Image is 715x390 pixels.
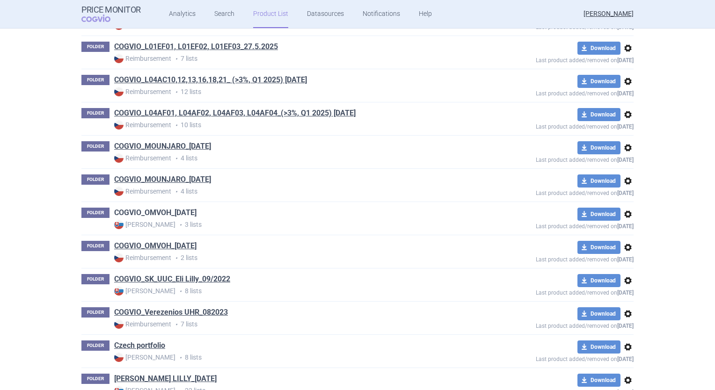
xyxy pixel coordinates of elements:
[114,353,175,362] strong: [PERSON_NAME]
[81,208,109,218] p: FOLDER
[577,174,620,188] button: Download
[171,154,181,163] i: •
[468,188,634,196] p: Last product added/removed on
[617,123,634,130] strong: [DATE]
[468,154,634,163] p: Last product added/removed on
[81,5,141,14] strong: Price Monitor
[114,220,175,229] strong: [PERSON_NAME]
[81,5,141,23] a: Price MonitorCOGVIO
[81,241,109,251] p: FOLDER
[114,87,171,96] strong: Reimbursement
[114,42,278,52] a: COGVIO_L01EF01, L01EF02, L01EF03_27.5.2025
[114,274,230,286] h1: COGVIO_SK_UUC_Eli Lilly_09/2022
[114,319,124,329] img: CZ
[171,253,181,263] i: •
[81,42,109,52] p: FOLDER
[114,319,171,329] strong: Reimbursement
[114,208,197,218] a: COGVIO_OMVOH_[DATE]
[114,141,211,153] h1: COGVIO_MOUNJARO_29.5.2025
[114,141,211,152] a: COGVIO_MOUNJARO_[DATE]
[171,87,181,97] i: •
[114,353,468,362] p: 8 lists
[468,221,634,230] p: Last product added/removed on
[114,153,171,163] strong: Reimbursement
[114,153,468,163] p: 4 lists
[171,54,181,64] i: •
[577,75,620,88] button: Download
[114,174,211,185] a: COGVIO_MOUNJARO_[DATE]
[114,374,217,386] h1: ELI LILLY_11.03.2025
[114,120,468,130] p: 10 lists
[81,374,109,384] p: FOLDER
[114,274,230,284] a: COGVIO_SK_UUC_Eli Lilly_09/2022
[114,174,211,187] h1: COGVIO_MOUNJARO_29.5.2025
[114,108,356,120] h1: COGVIO_L04AF01, L04AF02, L04AF03, L04AF04_(>3%, Q1 2025) 27.5.2025
[81,14,124,22] span: COGVIO
[114,87,468,97] p: 12 lists
[577,108,620,121] button: Download
[114,286,468,296] p: 8 lists
[114,353,124,362] img: CZ
[114,54,171,63] strong: Reimbursement
[114,319,468,329] p: 7 lists
[81,340,109,351] p: FOLDER
[617,323,634,329] strong: [DATE]
[114,75,307,85] a: COGVIO_L04AC10,12,13,16,18,21_ (>3%, Q1 2025) [DATE]
[114,108,356,118] a: COGVIO_L04AF01, L04AF02, L04AF03, L04AF04_(>3%, Q1 2025) [DATE]
[577,141,620,154] button: Download
[114,120,124,130] img: CZ
[468,354,634,362] p: Last product added/removed on
[468,254,634,263] p: Last product added/removed on
[114,54,124,63] img: CZ
[617,356,634,362] strong: [DATE]
[577,208,620,221] button: Download
[114,374,217,384] a: [PERSON_NAME] LILLY_[DATE]
[114,307,228,318] a: COGVIO_Verezenios UHR_082023
[114,153,124,163] img: CZ
[171,320,181,329] i: •
[81,174,109,185] p: FOLDER
[175,287,185,296] i: •
[114,307,228,319] h1: COGVIO_Verezenios UHR_082023
[114,75,307,87] h1: COGVIO_L04AC10,12,13,16,18,21_ (>3%, Q1 2025) 28.5.2025
[577,374,620,387] button: Download
[577,274,620,287] button: Download
[114,253,468,263] p: 2 lists
[114,42,278,54] h1: COGVIO_L01EF01, L01EF02, L01EF03_27.5.2025
[617,190,634,196] strong: [DATE]
[114,241,197,251] a: COGVIO_OMVOH_[DATE]
[114,220,468,230] p: 3 lists
[81,141,109,152] p: FOLDER
[171,121,181,130] i: •
[468,287,634,296] p: Last product added/removed on
[617,157,634,163] strong: [DATE]
[577,241,620,254] button: Download
[81,75,109,85] p: FOLDER
[468,121,634,130] p: Last product added/removed on
[114,340,165,351] a: Czech portfolio
[114,253,171,262] strong: Reimbursement
[114,208,197,220] h1: COGVIO_OMVOH_13.9.2023
[114,286,124,296] img: SK
[175,220,185,230] i: •
[114,253,124,262] img: CZ
[114,220,124,229] img: SK
[114,340,165,353] h1: Czech portfolio
[114,187,124,196] img: CZ
[114,187,171,196] strong: Reimbursement
[81,108,109,118] p: FOLDER
[468,88,634,97] p: Last product added/removed on
[114,54,468,64] p: 7 lists
[468,320,634,329] p: Last product added/removed on
[114,120,171,130] strong: Reimbursement
[577,307,620,320] button: Download
[617,57,634,64] strong: [DATE]
[577,340,620,354] button: Download
[114,187,468,196] p: 4 lists
[171,187,181,196] i: •
[617,289,634,296] strong: [DATE]
[114,87,124,96] img: CZ
[577,42,620,55] button: Download
[81,274,109,284] p: FOLDER
[468,55,634,64] p: Last product added/removed on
